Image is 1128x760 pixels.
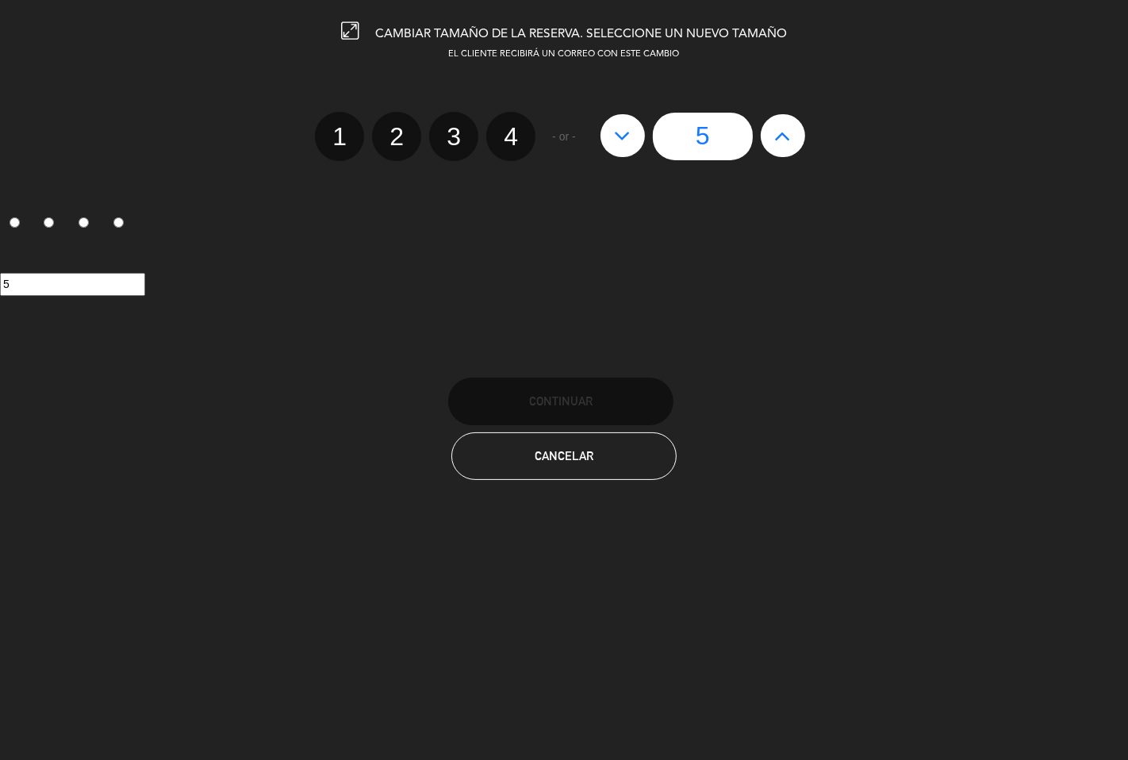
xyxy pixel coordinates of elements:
[535,449,593,463] span: Cancelar
[375,28,787,40] span: CAMBIAR TAMAÑO DE LA RESERVA. SELECCIONE UN NUEVO TAMAÑO
[451,432,677,480] button: Cancelar
[79,217,89,228] input: 3
[529,394,593,408] span: Continuar
[70,211,105,238] label: 3
[10,217,20,228] input: 1
[486,112,535,161] label: 4
[315,112,364,161] label: 1
[113,217,124,228] input: 4
[429,112,478,161] label: 3
[35,211,70,238] label: 2
[449,50,680,59] span: EL CLIENTE RECIBIRÁ UN CORREO CON ESTE CAMBIO
[44,217,54,228] input: 2
[372,112,421,161] label: 2
[552,128,576,146] span: - or -
[448,378,673,425] button: Continuar
[104,211,139,238] label: 4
